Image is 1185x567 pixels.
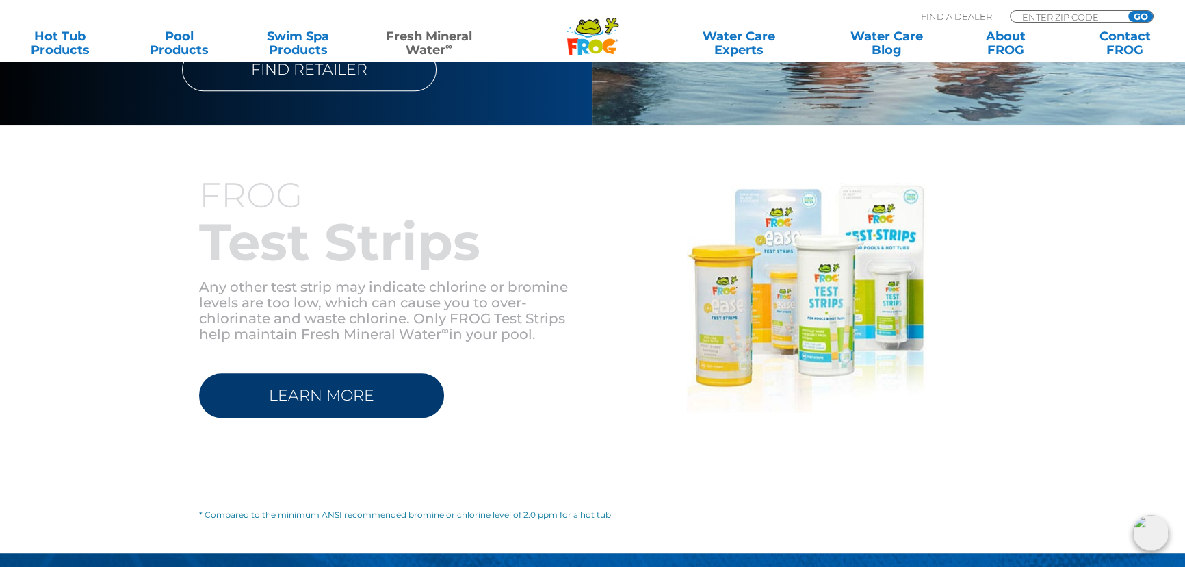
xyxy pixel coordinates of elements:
a: AboutFROG [960,29,1052,57]
a: Swim SpaProducts [252,29,344,57]
a: Water CareExperts [664,29,814,57]
a: ContactFROG [1079,29,1171,57]
p: Any other test strip may indicate chlorine or bromine levels are too low, which can cause you to ... [199,279,592,342]
p: Find A Dealer [921,10,992,23]
h3: FROG [199,177,592,214]
input: Zip Code Form [1021,11,1113,23]
a: Fresh MineralWater∞ [371,29,486,57]
sup: ∞ [441,324,449,337]
a: LEARN MORE [199,373,444,418]
a: Water CareBlog [841,29,933,57]
img: openIcon [1133,515,1169,551]
a: PoolProducts [133,29,225,57]
a: FIND RETAILER [182,48,437,91]
a: Hot TubProducts [14,29,106,57]
sup: ∞ [445,40,452,51]
h6: * Compared to the minimum ANSI recommended bromine or chlorine level of 2.0 ppm for a hot tub [199,510,986,519]
h2: Test Strips [199,214,592,269]
img: min-water-hot-tub-test-strips-v2 [687,183,926,412]
input: GO [1128,11,1153,22]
